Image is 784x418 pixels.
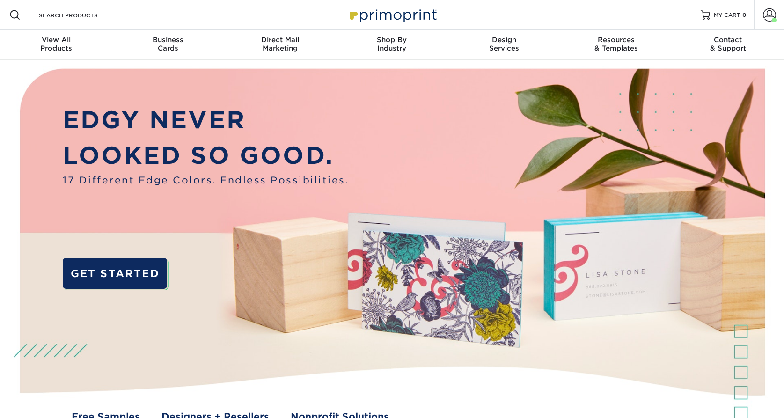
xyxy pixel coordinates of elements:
[63,173,349,187] span: 17 Different Edge Colors. Endless Possibilities.
[224,36,336,44] span: Direct Mail
[448,36,560,52] div: Services
[112,36,224,52] div: Cards
[345,5,439,25] img: Primoprint
[112,36,224,44] span: Business
[560,36,672,52] div: & Templates
[63,138,349,173] p: LOOKED SO GOOD.
[560,30,672,60] a: Resources& Templates
[63,103,349,138] p: EDGY NEVER
[224,36,336,52] div: Marketing
[672,36,784,44] span: Contact
[560,36,672,44] span: Resources
[714,11,740,19] span: MY CART
[672,36,784,52] div: & Support
[224,30,336,60] a: Direct MailMarketing
[336,30,448,60] a: Shop ByIndustry
[336,36,448,44] span: Shop By
[336,36,448,52] div: Industry
[672,30,784,60] a: Contact& Support
[448,30,560,60] a: DesignServices
[38,9,129,21] input: SEARCH PRODUCTS.....
[63,258,167,289] a: GET STARTED
[448,36,560,44] span: Design
[112,30,224,60] a: BusinessCards
[742,12,747,18] span: 0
